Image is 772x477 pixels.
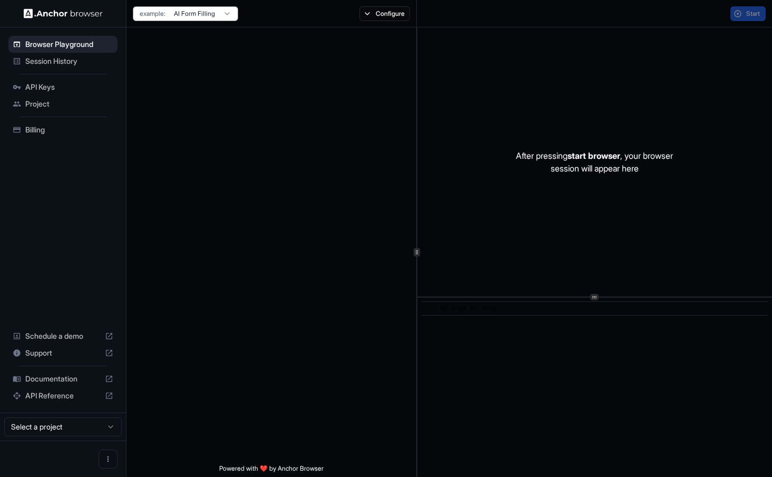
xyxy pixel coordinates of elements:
button: Configure [359,6,411,21]
span: Powered with ❤️ by Anchor Browser [219,464,324,477]
span: API Keys [25,82,113,92]
div: Session History [8,53,118,70]
span: Support [25,348,101,358]
div: Browser Playground [8,36,118,53]
span: start browser [568,150,620,161]
button: Open menu [99,450,118,469]
div: Project [8,96,118,112]
span: Project [25,99,113,109]
span: Documentation [25,374,101,384]
span: Billing [25,125,113,135]
div: API Reference [8,387,118,404]
div: Support [8,345,118,361]
span: Session History [25,56,113,66]
img: Anchor Logo [24,8,103,18]
span: example: [140,9,165,18]
span: ​ [427,303,432,314]
div: Billing [8,121,118,138]
span: Schedule a demo [25,331,101,341]
span: Browser Playground [25,39,113,50]
div: API Keys [8,79,118,96]
div: Documentation [8,370,118,387]
p: After pressing , your browser session will appear here [516,149,673,175]
div: Schedule a demo [8,328,118,345]
span: No logs to show [440,305,497,312]
span: API Reference [25,390,101,401]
